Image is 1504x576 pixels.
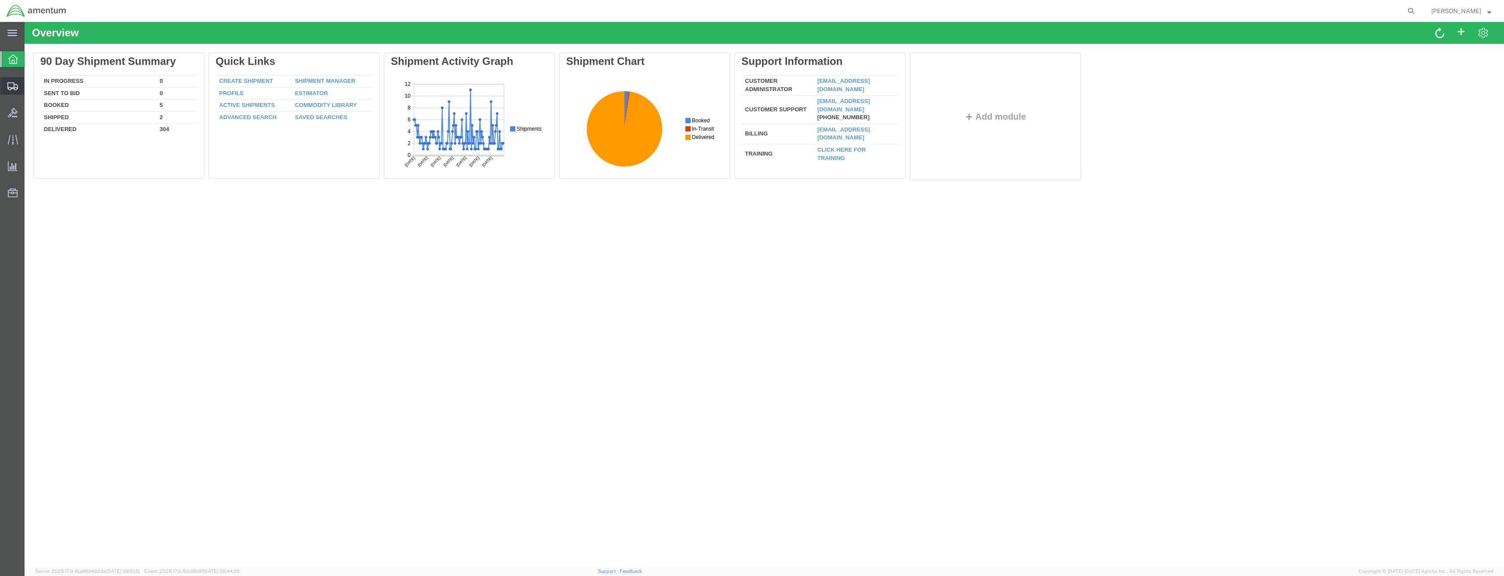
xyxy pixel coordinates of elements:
[17,50,20,56] text: 4
[195,92,252,99] a: Advanced Search
[793,124,841,139] a: Click here for training
[90,77,102,89] text: [DATE]
[144,569,240,574] span: Client: 2025.17.0-5dd568f
[126,55,148,61] text: Delivered
[793,56,845,71] a: [EMAIL_ADDRESS][DOMAIN_NAME]
[793,104,845,119] a: [EMAIL_ADDRESS][DOMAIN_NAME]
[16,65,131,78] td: Sent To Bid
[6,4,67,18] img: logo
[270,68,303,75] a: Estimator
[14,2,20,8] text: 12
[78,77,89,89] text: [DATE]
[17,61,20,68] text: 2
[195,80,250,86] a: Active Shipments
[195,56,248,62] a: Create Shipment
[366,33,523,46] div: Shipment Activity Graph
[598,569,620,574] a: Support
[1359,568,1493,575] span: Copyright © [DATE]-[DATE] Agistix Inc., All Rights Reserved
[131,89,173,102] td: 2
[16,102,131,112] td: Delivered
[717,102,789,122] td: Billing
[717,53,789,74] td: Customer Administrator
[620,569,642,574] a: Feedback
[542,33,699,46] div: Shipment Chart
[131,102,173,112] td: 304
[106,569,140,574] span: [DATE] 09:51:12
[35,569,140,574] span: Server: 2025.17.0-16a969492de
[17,38,20,44] text: 6
[789,74,874,102] td: [PHONE_NUMBER]
[14,14,20,20] text: 10
[717,74,789,102] td: Customer Support
[793,76,845,91] a: [EMAIL_ADDRESS][DOMAIN_NAME]
[126,47,148,53] text: In-Transit
[131,78,173,90] td: 5
[64,77,76,89] text: [DATE]
[52,77,64,89] text: [DATE]
[17,26,20,32] text: 8
[195,68,219,75] a: Profile
[16,78,131,90] td: Booked
[26,77,38,89] text: [DATE]
[203,569,240,574] span: [DATE] 08:44:20
[126,39,144,45] text: Booked
[270,56,331,62] a: Shipment Manager
[270,92,323,99] a: Saved Searches
[17,73,20,79] text: 0
[270,80,333,86] a: Commodity Library
[13,77,25,89] text: [DATE]
[1431,6,1481,16] span: Joe Ricklefs
[16,89,131,102] td: Shipped
[126,47,151,53] text: Shipments
[1431,6,1492,16] button: [PERSON_NAME]
[131,65,173,78] td: 0
[39,77,51,89] text: [DATE]
[191,33,348,46] div: Quick Links
[131,53,173,66] td: 0
[25,22,1504,567] iframe: FS Legacy Container
[937,90,1004,100] button: Add module
[717,33,874,46] div: Support Information
[717,122,789,140] td: Training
